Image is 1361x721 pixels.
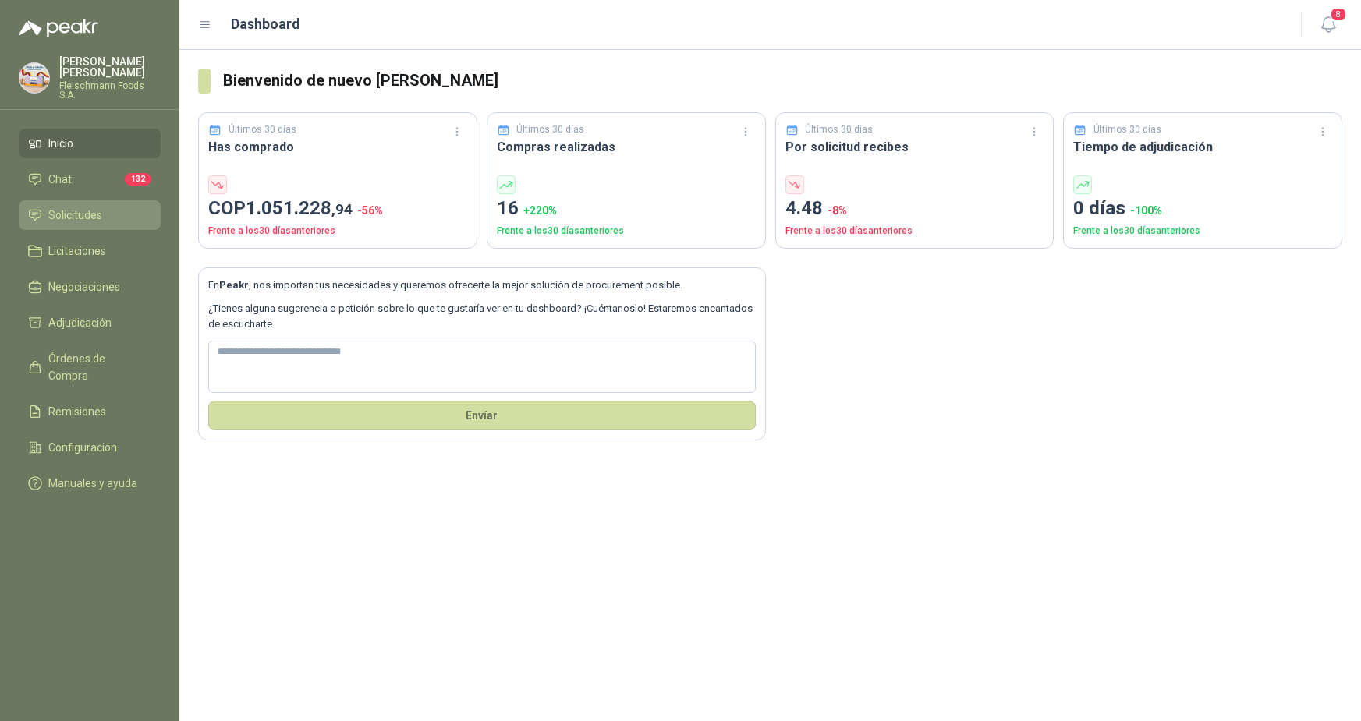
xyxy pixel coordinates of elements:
[19,200,161,230] a: Solicitudes
[1073,194,1332,224] p: 0 días
[828,204,847,217] span: -8 %
[48,439,117,456] span: Configuración
[785,137,1044,157] h3: Por solicitud recibes
[523,204,557,217] span: + 220 %
[1130,204,1162,217] span: -100 %
[48,314,112,331] span: Adjudicación
[231,13,300,35] h1: Dashboard
[19,129,161,158] a: Inicio
[357,204,383,217] span: -56 %
[19,272,161,302] a: Negociaciones
[208,301,756,333] p: ¿Tienes alguna sugerencia o petición sobre lo que te gustaría ver en tu dashboard? ¡Cuéntanoslo! ...
[19,308,161,338] a: Adjudicación
[229,122,296,137] p: Últimos 30 días
[785,194,1044,224] p: 4.48
[805,122,873,137] p: Últimos 30 días
[785,224,1044,239] p: Frente a los 30 días anteriores
[59,81,161,100] p: Fleischmann Foods S.A.
[48,135,73,152] span: Inicio
[19,468,161,498] a: Manuales y ayuda
[19,236,161,266] a: Licitaciones
[497,194,756,224] p: 16
[48,350,146,384] span: Órdenes de Compra
[48,171,72,188] span: Chat
[125,173,151,186] span: 132
[497,137,756,157] h3: Compras realizadas
[19,433,161,462] a: Configuración
[19,164,161,194] a: Chat132
[516,122,584,137] p: Últimos 30 días
[246,197,353,219] span: 1.051.228
[208,137,467,157] h3: Has comprado
[19,344,161,391] a: Órdenes de Compra
[223,69,1342,93] h3: Bienvenido de nuevo [PERSON_NAME]
[1093,122,1161,137] p: Últimos 30 días
[1314,11,1342,39] button: 8
[19,397,161,426] a: Remisiones
[208,277,756,293] p: En , nos importan tus necesidades y queremos ofrecerte la mejor solución de procurement posible.
[208,401,756,430] button: Envíar
[48,403,106,420] span: Remisiones
[331,200,353,218] span: ,94
[19,19,98,37] img: Logo peakr
[59,56,161,78] p: [PERSON_NAME] [PERSON_NAME]
[48,278,120,295] span: Negociaciones
[48,475,137,492] span: Manuales y ayuda
[19,63,49,93] img: Company Logo
[1073,224,1332,239] p: Frente a los 30 días anteriores
[48,207,102,224] span: Solicitudes
[48,242,106,260] span: Licitaciones
[219,279,249,291] b: Peakr
[208,194,467,224] p: COP
[497,224,756,239] p: Frente a los 30 días anteriores
[1330,7,1347,22] span: 8
[208,224,467,239] p: Frente a los 30 días anteriores
[1073,137,1332,157] h3: Tiempo de adjudicación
